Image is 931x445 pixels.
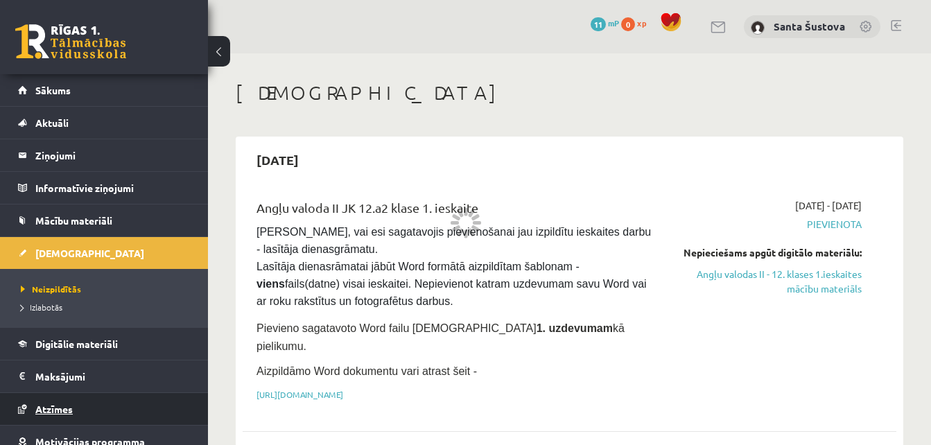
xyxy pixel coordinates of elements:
[537,322,613,334] strong: 1. uzdevumam
[18,237,191,269] a: [DEMOGRAPHIC_DATA]
[621,17,653,28] a: 0 xp
[18,107,191,139] a: Aktuāli
[21,301,194,313] a: Izlabotās
[774,19,845,33] a: Santa Šustova
[21,283,194,295] a: Neizpildītās
[35,360,191,392] legend: Maksājumi
[35,214,112,227] span: Mācību materiāli
[21,283,81,295] span: Neizpildītās
[15,24,126,59] a: Rīgas 1. Tālmācības vidusskola
[18,204,191,236] a: Mācību materiāli
[256,198,653,224] div: Angļu valoda II JK 12.a2 klase 1. ieskaite
[795,198,862,213] span: [DATE] - [DATE]
[35,403,73,415] span: Atzīmes
[18,74,191,106] a: Sākums
[674,245,862,260] div: Nepieciešams apgūt digitālo materiālu:
[21,302,62,313] span: Izlabotās
[591,17,619,28] a: 11 mP
[35,84,71,96] span: Sākums
[18,393,191,425] a: Atzīmes
[18,360,191,392] a: Maksājumi
[621,17,635,31] span: 0
[256,278,285,290] strong: viens
[751,21,765,35] img: Santa Šustova
[35,247,144,259] span: [DEMOGRAPHIC_DATA]
[674,267,862,296] a: Angļu valodas II - 12. klases 1.ieskaites mācību materiāls
[35,338,118,350] span: Digitālie materiāli
[35,139,191,171] legend: Ziņojumi
[256,389,343,400] a: [URL][DOMAIN_NAME]
[256,226,654,307] span: [PERSON_NAME], vai esi sagatavojis pievienošanai jau izpildītu ieskaites darbu - lasītāja dienasg...
[256,322,625,352] span: Pievieno sagatavoto Word failu [DEMOGRAPHIC_DATA] kā pielikumu.
[608,17,619,28] span: mP
[18,328,191,360] a: Digitālie materiāli
[637,17,646,28] span: xp
[243,143,313,176] h2: [DATE]
[35,172,191,204] legend: Informatīvie ziņojumi
[674,217,862,232] span: Pievienota
[591,17,606,31] span: 11
[18,172,191,204] a: Informatīvie ziņojumi
[35,116,69,129] span: Aktuāli
[18,139,191,171] a: Ziņojumi
[236,81,903,105] h1: [DEMOGRAPHIC_DATA]
[256,365,477,377] span: Aizpildāmo Word dokumentu vari atrast šeit -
